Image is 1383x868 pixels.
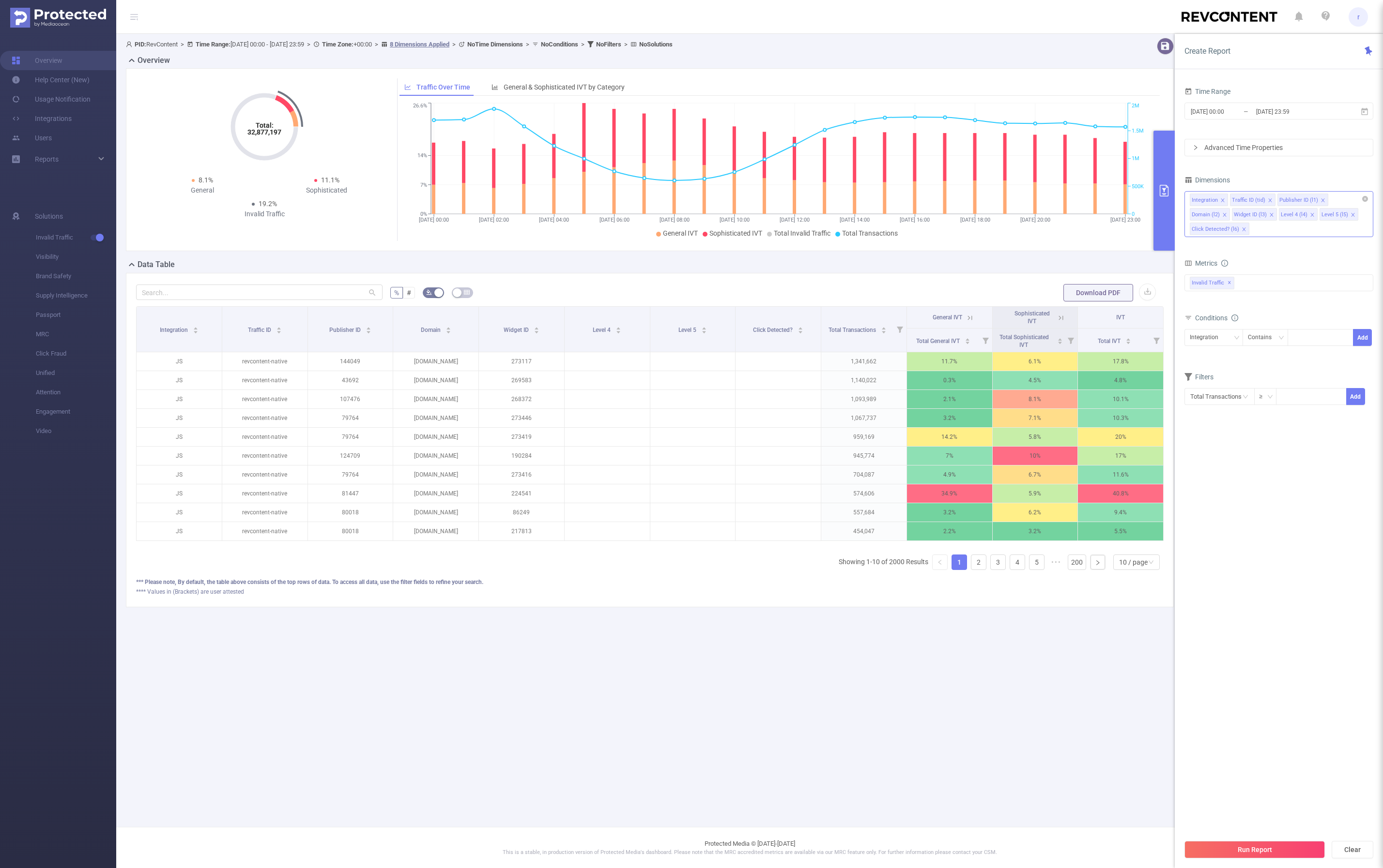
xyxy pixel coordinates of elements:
[829,327,877,333] span: Total Transactions
[264,185,389,195] div: Sophisticated
[1058,337,1063,340] i: icon: caret-up
[36,402,116,421] span: Engagement
[907,503,992,522] p: 3.2%
[222,503,307,522] p: revcontent-native
[1279,194,1318,207] div: Publisher ID (l1)
[479,371,564,389] p: 269583
[821,371,907,389] p: 1,140,022
[394,289,399,297] span: %
[479,428,564,446] p: 273419
[1029,554,1045,570] li: 5
[1063,284,1133,301] button: Download PDF
[719,217,749,223] tspan: [DATE] 10:00
[701,329,707,332] i: icon: caret-down
[907,409,992,427] p: 3.2%
[248,327,273,333] span: Traffic ID
[1184,176,1230,184] span: Dimensions
[137,352,222,371] p: JS
[1010,554,1025,570] li: 4
[539,217,569,223] tspan: [DATE] 04:00
[798,329,803,332] i: icon: caret-down
[1048,554,1064,570] li: Next 5 Pages
[308,371,393,389] p: 43692
[12,128,52,148] a: Users
[222,371,307,389] p: revcontent-native
[137,484,222,503] p: JS
[1184,88,1230,95] span: Time Range
[36,383,116,402] span: Attention
[1230,194,1275,206] li: Traffic ID (tid)
[1126,337,1131,340] i: icon: caret-up
[1184,259,1217,267] span: Metrics
[821,390,907,408] p: 1,093,989
[1322,209,1348,221] div: Level 5 (l5)
[446,329,451,332] i: icon: caret-down
[1078,447,1163,465] p: 17%
[35,150,59,169] a: Reports
[417,153,427,159] tspan: 14%
[136,578,1164,586] div: *** Please note, By default, the table above consists of the top rows of data. To access all data...
[222,484,307,503] p: revcontent-native
[1068,555,1086,569] a: 200
[639,41,673,48] b: No Solutions
[916,338,961,344] span: Total General IVT
[1078,371,1163,389] p: 4.8%
[780,217,810,223] tspan: [DATE] 12:00
[308,522,393,540] p: 80018
[1259,389,1269,404] div: ≥
[393,428,478,446] p: [DOMAIN_NAME]
[1220,198,1225,204] i: icon: close
[596,41,621,48] b: No Filters
[222,465,307,484] p: revcontent-native
[1132,183,1144,190] tspan: 500K
[599,217,629,223] tspan: [DATE] 06:00
[393,409,478,427] p: [DOMAIN_NAME]
[798,326,803,329] i: icon: caret-up
[701,326,707,331] div: Sort
[247,128,281,136] tspan: 32,877,197
[534,326,539,331] div: Sort
[308,390,393,408] p: 107476
[965,337,970,340] i: icon: caret-up
[1010,555,1025,569] a: 4
[222,352,307,371] p: revcontent-native
[709,229,762,237] span: Sophisticated IVT
[753,327,794,333] span: Click Detected?
[193,329,198,332] i: icon: caret-down
[308,409,393,427] p: 79764
[366,329,371,332] i: icon: caret-down
[1184,46,1230,56] span: Create Report
[222,447,307,465] p: revcontent-native
[12,70,90,90] a: Help Center (New)
[137,465,222,484] p: JS
[479,409,564,427] p: 273446
[534,329,539,332] i: icon: caret-down
[160,327,189,333] span: Integration
[616,329,621,332] i: icon: caret-down
[842,229,898,237] span: Total Transactions
[821,522,907,540] p: 454,047
[36,325,116,344] span: MRC
[1321,198,1325,204] i: icon: close
[393,484,478,503] p: [DOMAIN_NAME]
[1232,208,1277,221] li: Widget ID (l3)
[202,209,327,219] div: Invalid Traffic
[1346,388,1365,405] button: Add
[404,84,411,90] i: icon: line-chart
[137,371,222,389] p: JS
[1048,554,1064,570] span: •••
[222,409,307,427] p: revcontent-native
[990,554,1006,570] li: 3
[449,41,459,48] span: >
[479,465,564,484] p: 273416
[12,51,62,70] a: Overview
[36,228,116,247] span: Invalid Traffic
[1150,329,1163,352] i: Filter menu
[126,41,673,48] span: RevContent [DATE] 00:00 - [DATE] 23:59 +00:00
[907,390,992,408] p: 2.1%
[1234,335,1240,342] i: icon: down
[840,217,870,223] tspan: [DATE] 14:00
[10,8,106,28] img: Protected Media
[308,465,393,484] p: 79764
